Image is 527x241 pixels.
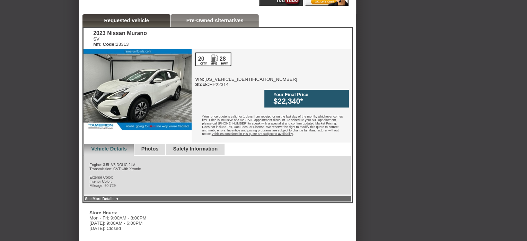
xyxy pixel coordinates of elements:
div: *Your price quote is valid for 1 days from receipt, or on the last day of the month, whichever co... [192,110,351,143]
a: Photos [141,146,159,152]
a: Safety Information [173,146,218,152]
div: $22,340* [273,97,345,106]
div: 2023 Nissan Murano [93,30,147,36]
div: Your Final Price [273,92,345,97]
div: 20 [197,56,205,62]
div: SV 23313 [93,36,147,47]
a: Requested Vehicle [104,18,149,23]
div: Engine: 3.5L V6 DOHC 24V Transmission: CVT with Xtronic Exterior Color: Interior Color: Mileage: ... [84,156,352,195]
a: Pre-Owned Alternatives [186,18,244,23]
u: Vehicles contained in this quote are subject to availability [212,132,293,136]
a: Vehicle Details [91,146,127,152]
div: 28 [219,56,226,62]
a: See More Details ▼ [85,197,119,201]
b: VIN: [195,77,204,82]
b: Stock: [195,82,209,87]
img: 2023 Nissan Murano [84,49,192,130]
div: Mon - Fri: 9:00AM - 8:00PM [DATE]: 9:00AM - 6:00PM [DATE]: Closed [89,215,193,231]
div: [US_VEHICLE_IDENTIFICATION_NUMBER] HP22314 [195,52,297,87]
b: Mfr. Code: [93,42,116,47]
div: Store Hours: [89,210,190,215]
